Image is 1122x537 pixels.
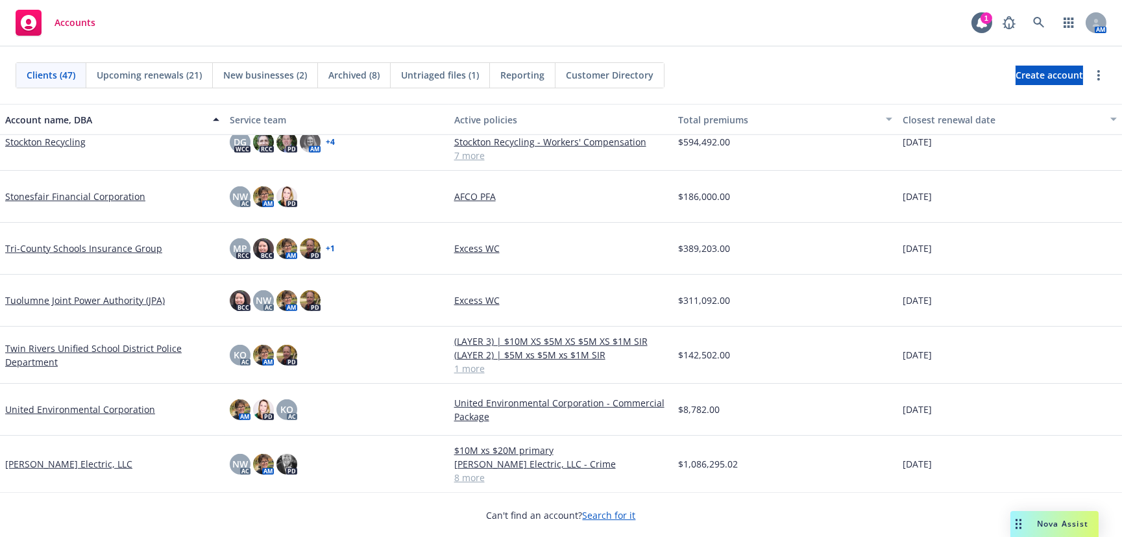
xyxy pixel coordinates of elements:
span: [DATE] [903,242,932,255]
a: [PERSON_NAME] Electric, LLC [5,457,132,471]
span: Can't find an account? [487,508,636,522]
a: Switch app [1056,10,1082,36]
img: photo [230,290,250,311]
span: $311,092.00 [678,293,730,307]
span: [DATE] [903,348,932,362]
img: photo [300,290,321,311]
a: Twin Rivers Unified School District Police Department [5,342,219,369]
span: [DATE] [903,293,932,307]
a: + 4 [326,138,335,146]
button: Service team [225,104,449,135]
a: 7 more [454,149,668,162]
a: Search [1026,10,1052,36]
span: $1,086,295.02 [678,457,738,471]
img: photo [253,186,274,207]
a: Accounts [10,5,101,41]
span: NW [232,190,248,203]
span: MP [233,242,247,255]
span: [DATE] [903,403,932,416]
a: Stockton Recycling [5,135,86,149]
span: Nova Assist [1037,518,1088,529]
img: photo [276,132,297,153]
div: Service team [230,113,444,127]
span: NW [256,293,271,307]
div: Total premiums [678,113,878,127]
a: more [1091,68,1106,83]
a: Stonesfair Financial Corporation [5,190,145,203]
img: photo [230,399,250,420]
img: photo [253,345,274,366]
a: (LAYER 2) | $5M xs $5M xs $1M SIR [454,348,668,362]
span: Untriaged files (1) [401,68,479,82]
a: 1 more [454,362,668,375]
span: KO [234,348,247,362]
span: [DATE] [903,457,932,471]
a: Tuolumne Joint Power Authority (JPA) [5,293,165,307]
div: Active policies [454,113,668,127]
span: Archived (8) [328,68,380,82]
span: Customer Directory [566,68,653,82]
a: Excess WC [454,293,668,307]
a: Report a Bug [996,10,1022,36]
img: photo [253,132,274,153]
span: [DATE] [903,135,932,149]
a: Excess WC [454,242,668,255]
div: 1 [981,12,992,23]
span: KO [280,403,293,416]
a: 8 more [454,471,668,484]
img: photo [300,238,321,259]
div: Closest renewal date [903,113,1103,127]
a: United Environmental Corporation - Commercial Package [454,396,668,423]
button: Active policies [449,104,674,135]
span: NW [232,457,248,471]
a: Tri-County Schools Insurance Group [5,242,162,255]
a: AFCO PFA [454,190,668,203]
img: photo [276,290,297,311]
img: photo [276,186,297,207]
div: Drag to move [1010,511,1027,537]
div: Account name, DBA [5,113,205,127]
img: photo [276,345,297,366]
img: photo [253,238,274,259]
span: $389,203.00 [678,242,730,255]
button: Nova Assist [1010,511,1099,537]
a: Search for it [583,509,636,521]
span: Create account [1016,63,1083,88]
button: Total premiums [673,104,897,135]
a: Stockton Recycling - Workers' Compensation [454,135,668,149]
span: $8,782.00 [678,403,720,416]
span: $594,492.00 [678,135,730,149]
span: [DATE] [903,190,932,203]
a: United Environmental Corporation [5,403,155,416]
span: Reporting [500,68,544,82]
img: photo [300,132,321,153]
span: DG [234,135,247,149]
a: $10M xs $20M primary [454,443,668,457]
button: Closest renewal date [897,104,1122,135]
a: + 1 [326,245,335,253]
span: Accounts [55,18,95,28]
img: photo [276,238,297,259]
span: $186,000.00 [678,190,730,203]
a: (LAYER 3) | $10M XS $5M XS $5M XS $1M SIR [454,334,668,348]
img: photo [276,454,297,475]
img: photo [253,454,274,475]
a: [PERSON_NAME] Electric, LLC - Crime [454,457,668,471]
img: photo [253,399,274,420]
span: Clients (47) [27,68,75,82]
span: Upcoming renewals (21) [97,68,202,82]
span: $142,502.00 [678,348,730,362]
a: Create account [1016,66,1083,85]
span: New businesses (2) [223,68,307,82]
